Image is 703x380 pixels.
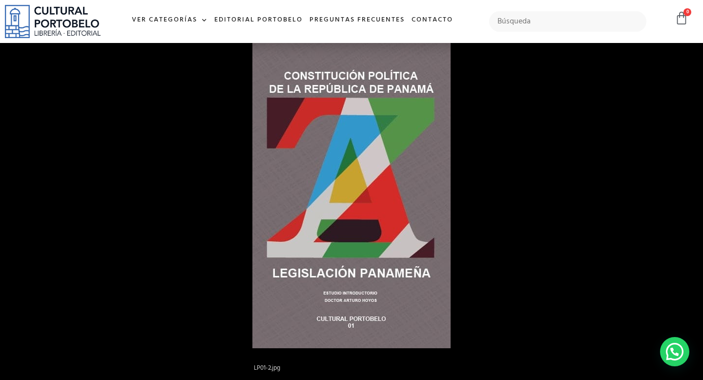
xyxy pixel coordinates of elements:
div: Contactar por WhatsApp [660,337,689,366]
div: LP01-2.jpg [249,359,454,378]
a: Contacto [408,10,456,31]
a: Preguntas frecuentes [306,10,408,31]
a: Ver Categorías [128,10,211,31]
a: 0 [675,11,688,25]
span: 0 [683,8,691,16]
input: Búsqueda [489,11,647,32]
a: Editorial Portobelo [211,10,306,31]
